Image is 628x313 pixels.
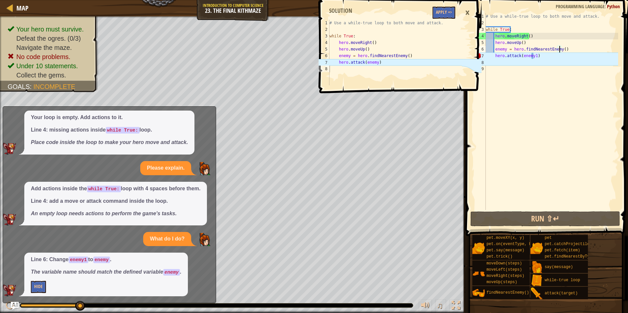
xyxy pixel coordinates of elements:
div: 8 [319,66,329,72]
span: Your hero must survive. [16,26,84,33]
div: 7 [319,59,329,66]
img: Player [198,233,211,246]
span: Collect the gems. [16,72,66,79]
div: 5 [319,46,329,52]
span: Incomplete [34,83,75,90]
span: : [30,83,34,90]
a: Map [13,4,29,12]
code: enemy [163,269,180,276]
div: 6 [319,52,329,59]
code: while True: [106,127,140,134]
span: findNearestEnemy() [486,290,529,295]
span: attack(target) [545,291,578,296]
li: Defeat the ogres. [8,34,91,43]
li: Collect the gems. [8,71,91,80]
span: say(message) [545,265,573,269]
div: × [462,5,473,20]
img: AI [3,214,16,225]
p: Please explain. [147,164,185,172]
span: moveDown(steps) [486,261,522,266]
em: The variable name should match the defined variable . [31,269,181,275]
span: moveRight(steps) [486,274,524,278]
p: Add actions inside the loop with 4 spaces before them. [31,185,200,193]
em: An empty loop needs actions to perform the game's tasks. [31,211,177,216]
button: Apply => [433,7,455,19]
li: Navigate the maze. [8,43,91,52]
p: What do I do? [150,235,185,243]
span: pet [545,236,552,240]
span: : [605,3,607,10]
img: portrait.png [530,242,543,254]
button: Ctrl + P: Play [3,300,16,313]
img: Player [198,162,211,175]
span: Goals [8,83,30,90]
span: moveLeft(steps) [486,267,522,272]
span: while-true loop [545,278,580,282]
p: Line 4: missing actions inside loop. [31,126,188,134]
span: Under 10 statements. [16,62,78,70]
p: Line 4: add a move or attack command inside the loop. [31,198,200,205]
span: Python [607,3,620,10]
code: enemy [93,257,110,263]
em: Place code inside the loop to make your hero move and attack. [31,139,188,145]
span: moveUp(steps) [486,280,517,284]
span: pet.say(message) [486,248,524,253]
code: enemy1 [69,257,88,263]
span: Map [16,4,29,12]
span: Defeat the ogres. (0/3) [16,35,81,42]
img: portrait.png [530,274,543,287]
span: pet.moveXY(x, y) [486,236,524,240]
span: pet.findNearestByType(type) [545,254,608,259]
div: 3 [319,33,329,39]
img: AI [3,143,16,155]
li: No code problems. [8,52,91,61]
code: while True: [87,186,121,192]
div: 2 [319,26,329,33]
li: Your hero must survive. [8,25,91,34]
button: Ask AI [11,302,19,310]
span: Programming language [556,3,605,10]
span: Navigate the maze. [16,44,72,51]
p: Line 6: Change to . [31,256,181,263]
button: Hide [31,281,46,293]
img: portrait.png [530,287,543,300]
button: Run ⇧↵ [470,211,620,226]
img: portrait.png [530,261,543,274]
span: No code problems. [16,53,71,60]
span: pet.on(eventType, handler) [486,242,548,246]
span: pet.fetch(item) [545,248,580,253]
span: pet.trick() [486,254,512,259]
img: AI [3,284,16,296]
span: pet.catchProjectile(arrow) [545,242,606,246]
li: Under 10 statements. [8,61,91,71]
p: Your loop is empty. Add actions to it. [31,114,188,121]
div: 4 [319,39,329,46]
div: 1 [319,20,329,26]
div: Solution [326,7,355,15]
